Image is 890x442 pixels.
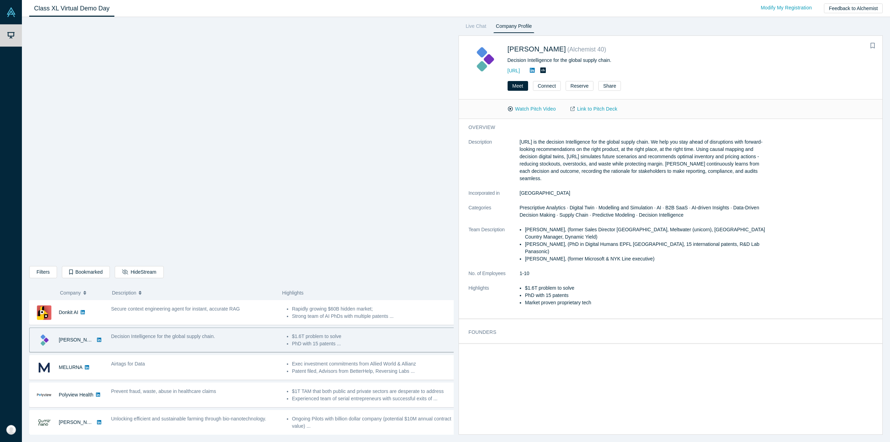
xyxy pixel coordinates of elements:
[37,305,51,320] img: Donkit AI's Logo
[37,388,51,402] img: Polyview Health's Logo
[112,286,275,300] button: Description
[533,81,561,91] button: Connect
[292,415,455,430] li: Ongoing Pilots with billion dollar company (potential $10M annual contract value) ...
[525,241,771,255] li: [PERSON_NAME], (PhD in Digital Humans EPFL [GEOGRAPHIC_DATA], 15 international patents, R&D Lab P...
[520,138,771,182] p: [URL] is the decision Intelligence for the global supply chain. We help you stay ahead of disrupt...
[111,361,145,367] span: Airtags for Data
[59,310,78,315] a: Donkit AI
[520,190,771,197] dd: [GEOGRAPHIC_DATA]
[60,286,81,300] span: Company
[30,23,453,261] iframe: Alchemist Class XL Demo Day: Vault
[508,68,520,73] a: [URL]
[508,81,528,91] button: Meet
[493,22,534,33] a: Company Profile
[525,226,771,241] li: [PERSON_NAME], (former Sales Director [GEOGRAPHIC_DATA], Meltwater (unicorn), [GEOGRAPHIC_DATA] C...
[292,313,455,320] li: Strong team of AI PhDs with multiple patents ...
[37,333,51,347] img: Kimaru AI's Logo
[112,286,136,300] span: Description
[520,270,771,277] dd: 1-10
[463,22,489,33] a: Live Chat
[59,364,82,370] a: MELURNA
[520,205,759,218] span: Prescriptive Analytics · Digital Twin · Modelling and Simulation · AI · B2B SaaS · AI-driven Insi...
[111,306,240,312] span: Secure context engineering agent for instant, accurate RAG
[525,255,771,263] li: [PERSON_NAME], (former Microsoft & NYK Line executive)
[469,43,500,75] img: Kimaru AI's Logo
[525,292,771,299] li: PhD with 15 patents
[563,103,625,115] a: Link to Pitch Deck
[292,360,455,368] li: Exec investment commitments from Allied World & Allianz
[469,270,520,284] dt: No. of Employees
[469,138,520,190] dt: Description
[508,57,739,64] div: Decision Intelligence for the global supply chain.
[292,368,455,375] li: Patent filed, Advisors from BetterHelp, Reversing Labs ...
[469,124,761,131] h3: overview
[60,286,105,300] button: Company
[292,388,455,395] li: $1T TAM that both public and private sectors are desperate to address
[292,395,455,402] li: Experienced team of serial entrepreneurs with successful exits of ...
[292,340,455,347] li: PhD with 15 patents ...
[292,333,455,340] li: $1.6T problem to solve
[282,290,304,296] span: Highlights
[59,392,94,397] a: Polyview Health
[111,333,215,339] span: Decision Intelligence for the global supply chain.
[6,7,16,17] img: Alchemist Vault Logo
[566,81,593,91] button: Reserve
[469,284,520,314] dt: Highlights
[29,0,114,17] a: Class XL Virtual Demo Day
[111,388,216,394] span: Prevent fraud, waste, abuse in healthcare claims
[62,266,110,278] button: Bookmarked
[525,299,771,306] li: Market proven proprietary tech
[567,46,606,53] small: ( Alchemist 40 )
[753,2,819,14] a: Modify My Registration
[469,226,520,270] dt: Team Description
[59,337,99,343] a: [PERSON_NAME]
[59,419,99,425] a: [PERSON_NAME]
[598,81,621,91] button: Share
[37,360,51,375] img: MELURNA's Logo
[111,416,266,421] span: Unlocking efficient and sustainable farming through bio-nanotechnology.
[508,45,566,53] a: [PERSON_NAME]
[6,425,16,435] img: Tom Driscoll's Account
[29,266,57,278] button: Filters
[469,329,761,336] h3: Founders
[525,284,771,292] li: $1.6T problem to solve
[824,3,883,13] button: Feedback to Alchemist
[469,204,520,226] dt: Categories
[868,41,877,51] button: Bookmark
[115,266,163,278] button: HideStream
[292,305,455,313] li: Rapidly growing $60B hidden market;
[469,190,520,204] dt: Incorporated in
[37,415,51,430] img: Qumir Nano's Logo
[501,103,563,115] button: Watch Pitch Video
